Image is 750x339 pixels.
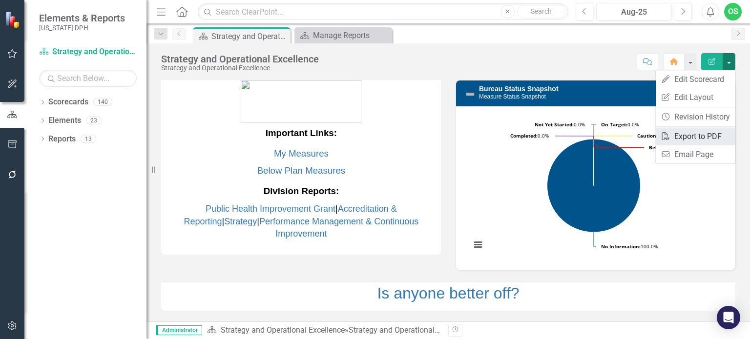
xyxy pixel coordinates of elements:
[479,85,559,93] a: Bureau Status Snapshot
[479,93,546,100] small: Measure Status Snapshot
[86,117,102,125] div: 23
[377,284,519,302] a: Is anyone better off?
[224,217,257,226] a: Strategy
[349,325,473,335] div: Strategy and Operational Excellence
[257,165,345,176] a: Below Plan Measures
[466,114,722,260] svg: Interactive chart
[184,204,397,226] a: Accreditation & Reporting
[39,46,137,58] a: Strategy and Operational Excellence
[656,108,735,126] a: Revision History
[259,217,418,239] a: Performance Management & Continuous Improvement
[264,186,339,196] strong: Division Reports:
[601,243,641,250] tspan: No Information:
[531,7,552,15] span: Search
[464,88,476,100] img: Not Defined
[161,54,319,64] div: Strategy and Operational Excellence
[649,144,678,151] tspan: Below Plan:
[535,121,574,128] tspan: Not Yet Started:
[184,204,419,239] span: | | |
[5,11,22,28] img: ClearPoint Strategy
[266,128,337,138] strong: Important Links:
[601,243,658,250] text: 100.0%
[510,132,549,139] text: 0.0%
[547,139,641,232] path: No Information, 4.
[207,325,441,336] div: »
[211,30,288,42] div: Strategy and Operational Excellence
[637,132,669,139] text: 0.0%
[656,127,735,145] a: Export to PDF
[313,29,390,41] div: Manage Reports
[717,306,740,329] div: Open Intercom Messenger
[48,97,88,108] a: Scorecards
[601,121,639,128] text: 0.0%
[161,64,319,72] div: Strategy and Operational Excellence
[39,24,125,32] small: [US_STATE] DPH
[649,144,689,151] text: 0.0%
[656,88,735,106] a: Edit Layout
[81,135,96,143] div: 13
[206,204,335,214] a: Public Health Improvement Grant
[221,325,345,335] a: Strategy and Operational Excellence
[274,148,329,159] a: My Measures
[510,132,538,139] tspan: Completed:
[48,134,76,145] a: Reports
[471,238,485,251] button: View chart menu, Chart
[656,70,735,88] a: Edit Scorecard
[39,70,137,87] input: Search Below...
[535,121,585,128] text: 0.0%
[517,5,566,19] button: Search
[601,121,627,128] tspan: On Target:
[637,132,658,139] tspan: Caution:
[39,12,125,24] span: Elements & Reports
[466,114,725,260] div: Chart. Highcharts interactive chart.
[198,3,568,20] input: Search ClearPoint...
[596,3,671,20] button: Aug-25
[93,98,112,106] div: 140
[156,325,202,335] span: Administrator
[600,6,668,18] div: Aug-25
[297,29,390,41] a: Manage Reports
[48,115,81,126] a: Elements
[656,145,735,163] a: Email Page
[724,3,742,20] button: OS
